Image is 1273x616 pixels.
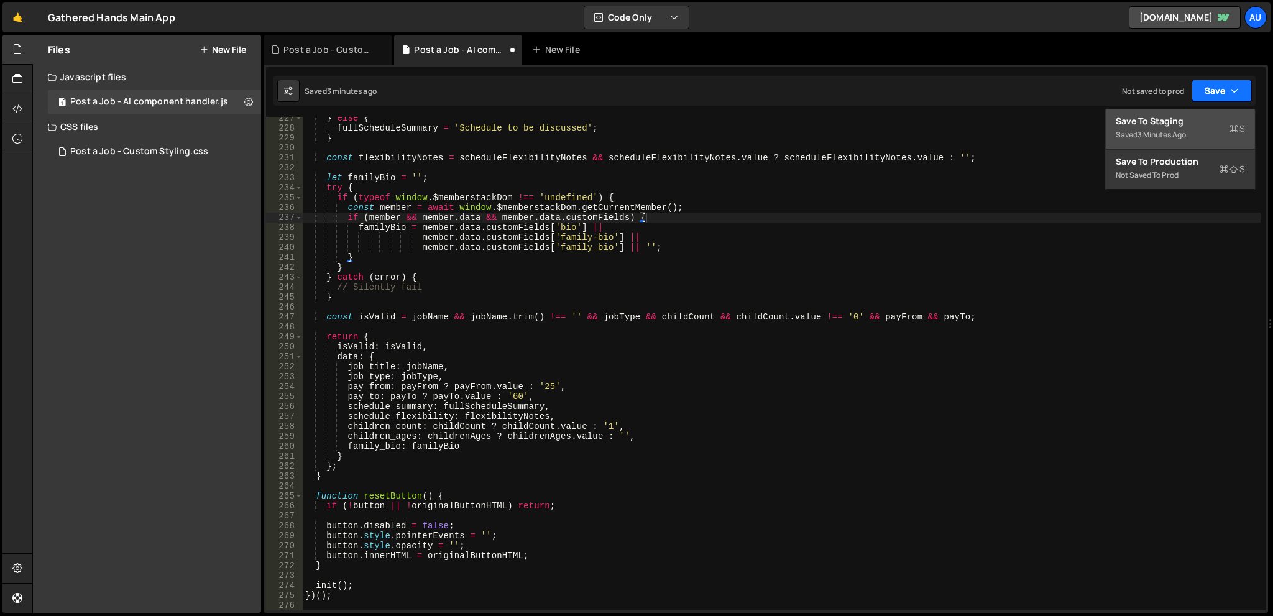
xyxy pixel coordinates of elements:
[1244,6,1267,29] a: Au
[266,511,303,521] div: 267
[532,44,584,56] div: New File
[266,491,303,501] div: 265
[266,282,303,292] div: 244
[1116,155,1245,168] div: Save to Production
[266,143,303,153] div: 230
[266,123,303,133] div: 228
[266,402,303,411] div: 256
[266,521,303,531] div: 268
[1122,86,1184,96] div: Not saved to prod
[266,591,303,600] div: 275
[266,183,303,193] div: 234
[1116,168,1245,183] div: Not saved to prod
[266,322,303,332] div: 248
[266,352,303,362] div: 251
[1229,122,1245,135] span: S
[70,146,208,157] div: Post a Job - Custom Styling.css
[266,382,303,392] div: 254
[266,133,303,143] div: 229
[266,451,303,461] div: 261
[266,411,303,421] div: 257
[266,332,303,342] div: 249
[33,114,261,139] div: CSS files
[266,581,303,591] div: 274
[48,10,175,25] div: Gathered Hands Main App
[1116,115,1245,127] div: Save to Staging
[48,90,265,114] div: Post a Job - AI component handler.js
[266,441,303,451] div: 260
[266,571,303,581] div: 273
[266,173,303,183] div: 233
[70,96,228,108] div: Post a Job - AI component handler.js
[266,242,303,252] div: 240
[266,262,303,272] div: 242
[1106,149,1255,190] button: Save to ProductionS Not saved to prod
[1129,6,1241,29] a: [DOMAIN_NAME]
[48,139,261,164] div: 17288/48462.css
[1137,129,1186,140] div: 3 minutes ago
[266,561,303,571] div: 272
[200,45,246,55] button: New File
[266,213,303,223] div: 237
[266,372,303,382] div: 253
[266,541,303,551] div: 270
[266,531,303,541] div: 269
[266,421,303,431] div: 258
[266,312,303,322] div: 247
[266,153,303,163] div: 231
[266,471,303,481] div: 263
[266,600,303,610] div: 276
[266,362,303,372] div: 252
[266,302,303,312] div: 246
[266,272,303,282] div: 243
[266,461,303,471] div: 262
[266,342,303,352] div: 250
[283,44,377,56] div: Post a Job - Custom Styling.css
[305,86,377,96] div: Saved
[327,86,377,96] div: 3 minutes ago
[266,252,303,262] div: 241
[266,292,303,302] div: 245
[584,6,689,29] button: Code Only
[266,481,303,491] div: 264
[58,98,66,108] span: 1
[1116,127,1245,142] div: Saved
[266,163,303,173] div: 232
[33,65,261,90] div: Javascript files
[266,232,303,242] div: 239
[1106,109,1255,149] button: Save to StagingS Saved3 minutes ago
[266,501,303,511] div: 266
[266,223,303,232] div: 238
[266,431,303,441] div: 259
[2,2,33,32] a: 🤙
[266,193,303,203] div: 235
[1192,80,1252,102] button: Save
[266,113,303,123] div: 227
[1220,163,1245,175] span: S
[266,551,303,561] div: 271
[266,392,303,402] div: 255
[48,43,70,57] h2: Files
[266,203,303,213] div: 236
[414,44,507,56] div: Post a Job - AI component handler.js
